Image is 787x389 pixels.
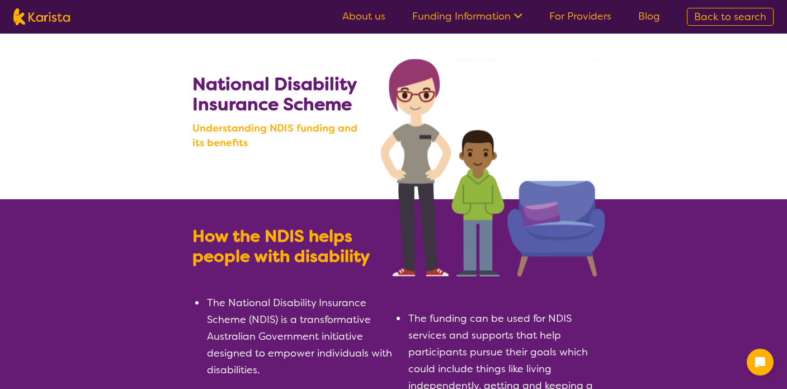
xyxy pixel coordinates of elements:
a: Blog [638,10,660,23]
a: About us [342,10,385,23]
b: How the NDIS helps people with disability [192,225,370,268]
a: Funding Information [412,10,522,23]
img: Karista logo [13,8,70,25]
a: For Providers [549,10,611,23]
span: Back to search [694,10,766,24]
img: Search NDIS services with Karista [381,59,605,276]
a: Back to search [687,8,774,26]
b: National Disability Insurance Scheme [192,72,356,116]
li: The National Disability Insurance Scheme (NDIS) is a transformative Australian Government initiat... [206,294,394,378]
b: Understanding NDIS funding and its benefits [192,121,371,150]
